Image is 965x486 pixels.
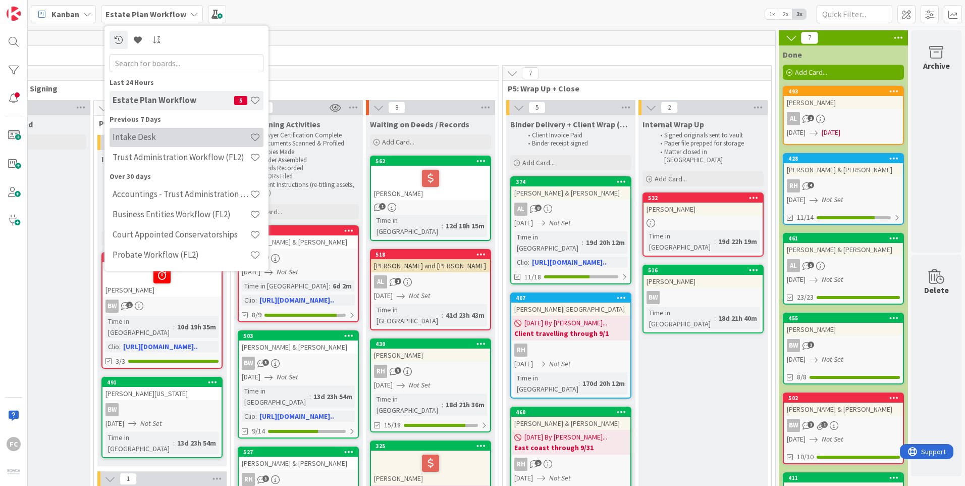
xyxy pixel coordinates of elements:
span: 8 [535,205,542,211]
div: Clio [242,411,255,422]
div: 527 [239,448,358,457]
div: AL [239,252,358,265]
div: 428 [784,154,903,163]
div: RH [787,179,800,192]
div: BW [242,357,255,370]
div: BW [787,339,800,352]
span: : [528,257,529,268]
span: : [309,391,311,402]
li: Client Invoice Paid [522,131,630,139]
span: : [255,295,257,306]
div: BW [105,300,119,313]
div: Time in [GEOGRAPHIC_DATA] [374,304,442,326]
div: 407 [511,294,630,303]
div: AL [374,275,387,288]
div: [PERSON_NAME] & [PERSON_NAME] [784,403,903,416]
div: 455 [788,315,903,322]
div: BW [239,357,358,370]
div: 503[PERSON_NAME] & [PERSON_NAME] [239,331,358,354]
span: 5 [808,262,814,268]
div: [PERSON_NAME][GEOGRAPHIC_DATA] [511,303,630,316]
span: Binder Delivery + Client Wrap ($$ Line) [510,119,631,129]
span: 1 [120,473,137,485]
a: [URL][DOMAIN_NAME].. [123,342,198,351]
div: [PERSON_NAME][US_STATE] [102,387,222,400]
span: [DATE] [787,195,806,205]
i: Not Set [549,359,571,368]
div: 10d 19h 35m [175,321,219,332]
b: Client travelling through 9/1 [514,328,627,338]
span: Add Card... [382,137,414,147]
a: 516[PERSON_NAME]BWTime in [GEOGRAPHIC_DATA]:18d 21h 40m [642,265,764,333]
div: 170d 20h 12m [580,378,627,389]
span: 1 [808,421,814,428]
span: 3/3 [116,356,125,367]
div: 527[PERSON_NAME] & [PERSON_NAME] [239,448,358,470]
div: RH [374,365,387,378]
li: Matter closed in [GEOGRAPHIC_DATA] [655,148,762,165]
div: 461 [788,235,903,242]
div: 493 [788,88,903,95]
span: : [255,411,257,422]
div: 493[PERSON_NAME] [784,87,903,109]
div: 491 [107,379,222,386]
div: RH [784,179,903,192]
div: [PERSON_NAME] & [PERSON_NAME] [784,163,903,176]
div: 430[PERSON_NAME] [371,339,490,362]
div: 19d 20h 12m [583,237,627,248]
div: BW [105,403,119,416]
span: Add Card... [795,68,827,77]
div: 407 [516,295,630,302]
a: [URL][DOMAIN_NAME].. [259,296,334,305]
div: Clio [514,257,528,268]
div: 18d 21h 40m [716,313,760,324]
div: [PERSON_NAME] & [PERSON_NAME] [511,417,630,430]
div: BW [787,419,800,432]
a: 544[PERSON_NAME]BWTime in [GEOGRAPHIC_DATA]:10d 19h 35mClio:[URL][DOMAIN_NAME]..3/3 [101,252,223,369]
a: 532[PERSON_NAME]Time in [GEOGRAPHIC_DATA]:19d 22h 19m [642,192,764,257]
span: : [442,399,443,410]
div: 532 [648,195,763,202]
a: 491[PERSON_NAME][US_STATE]BW[DATE]Not SetTime in [GEOGRAPHIC_DATA]:13d 23h 54m [101,377,223,458]
span: 7 [801,32,818,44]
span: [DATE] [787,354,806,365]
li: PCORs Filed [250,172,357,180]
span: Post Signing Activities [238,119,320,129]
div: 502[PERSON_NAME] & [PERSON_NAME] [784,394,903,416]
img: avatar [7,465,21,479]
span: : [714,313,716,324]
span: : [119,341,121,352]
a: 518[PERSON_NAME] and [PERSON_NAME]AL[DATE]Not SetTime in [GEOGRAPHIC_DATA]:41d 23h 43m [370,249,491,330]
i: Not Set [549,218,571,227]
div: RH [511,458,630,471]
div: [PERSON_NAME] and [PERSON_NAME] [371,259,490,272]
input: Quick Filter... [817,5,892,23]
div: 502 [788,395,903,402]
a: 502[PERSON_NAME] & [PERSON_NAME]BW[DATE]Not Set10/10 [783,393,904,464]
div: 562 [376,158,490,165]
div: AL [787,259,800,272]
div: 374 [516,178,630,185]
h4: Trust Administration Workflow (FL2) [113,152,250,162]
div: 325 [376,443,490,450]
li: Binder Assembled [250,156,357,164]
div: 394[PERSON_NAME] & [PERSON_NAME] [239,226,358,249]
span: [DATE] By [PERSON_NAME]... [524,432,607,443]
span: 1 [395,278,401,284]
div: 493 [784,87,903,96]
div: 503 [239,331,358,341]
li: Signed originals sent to vault [655,131,762,139]
a: 407[PERSON_NAME][GEOGRAPHIC_DATA][DATE] By [PERSON_NAME]...Client travelling through 9/1RH[DATE]N... [510,293,631,399]
div: [PERSON_NAME] & [PERSON_NAME] [239,341,358,354]
span: 2x [779,9,792,19]
div: 516[PERSON_NAME] [644,266,763,288]
div: 19d 22h 19m [716,236,760,247]
span: 8/9 [252,310,261,320]
a: 428[PERSON_NAME] & [PERSON_NAME]RH[DATE]Not Set11/14 [783,153,904,225]
span: P5: Wrap Up + Close [508,83,759,93]
div: [PERSON_NAME] & [PERSON_NAME] [784,243,903,256]
div: 325[PERSON_NAME] [371,442,490,485]
span: : [442,220,443,231]
i: Not Set [409,380,431,390]
div: Time in [GEOGRAPHIC_DATA] [514,372,578,395]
